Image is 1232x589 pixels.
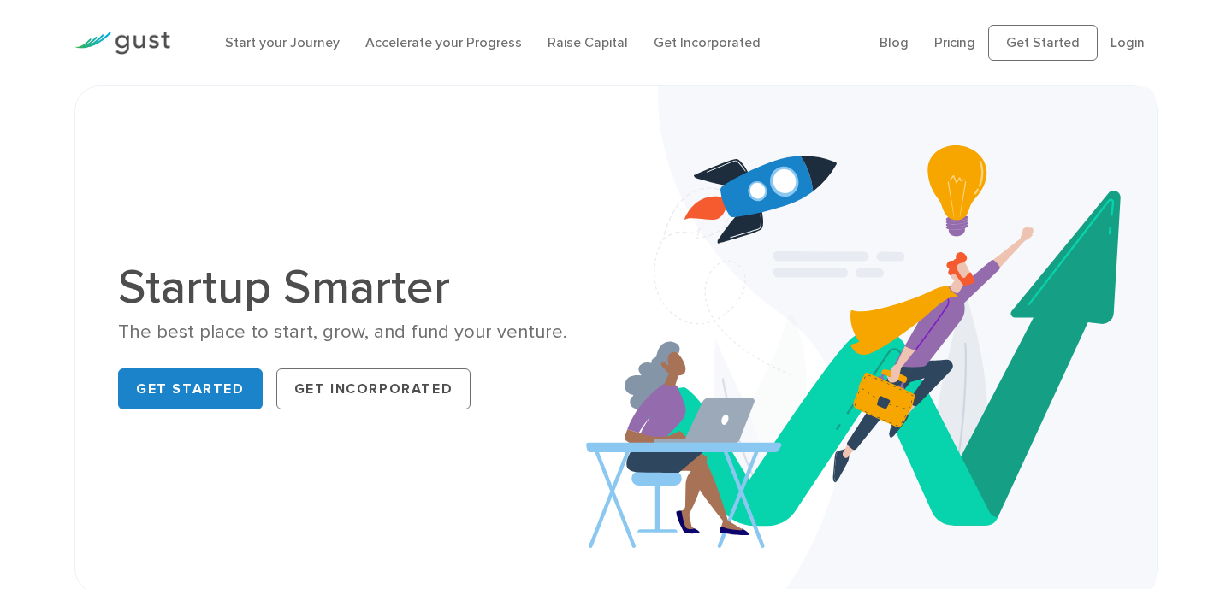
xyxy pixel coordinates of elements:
a: Login [1111,34,1145,50]
img: Gust Logo [74,32,170,55]
a: Get Started [118,368,263,409]
a: Get Incorporated [276,368,471,409]
h1: Startup Smarter [118,263,603,311]
div: The best place to start, grow, and fund your venture. [118,320,603,345]
a: Blog [880,34,909,50]
a: Get Started [988,25,1098,61]
a: Get Incorporated [654,34,761,50]
a: Start your Journey [225,34,340,50]
a: Accelerate your Progress [365,34,522,50]
a: Raise Capital [548,34,628,50]
a: Pricing [934,34,975,50]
